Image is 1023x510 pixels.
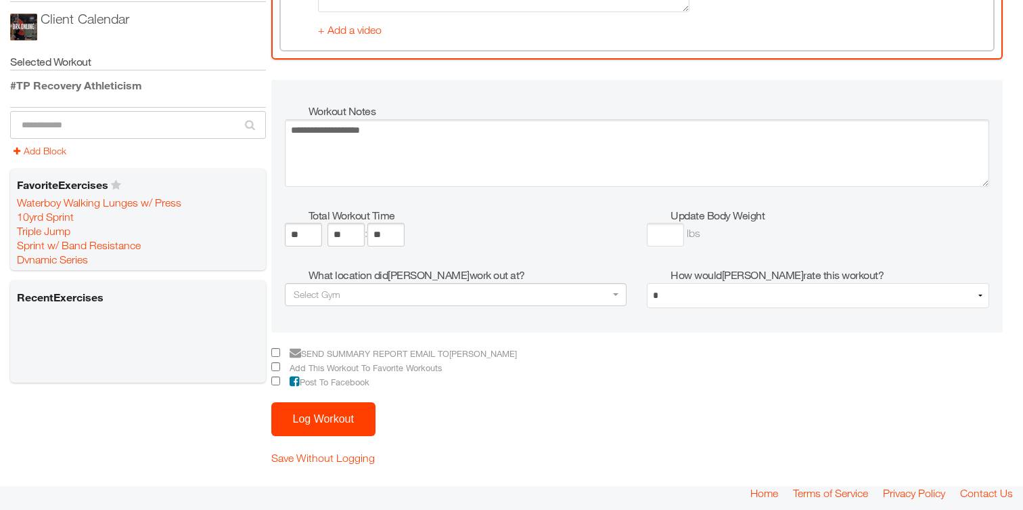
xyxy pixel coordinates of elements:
[309,208,627,223] h5: Total Workout Time
[365,227,367,239] span: :
[309,268,627,282] h5: What location did [PERSON_NAME] work out at?
[960,486,1013,500] a: Contact Us
[670,268,989,282] h5: How would [PERSON_NAME] rate this workout?
[283,377,369,387] span: Post To Facebook
[41,9,129,29] div: Client Calendar
[271,452,375,464] a: Save Without Logging
[271,402,376,436] button: Log Workout
[14,145,66,156] a: Add Block
[318,24,382,36] a: + Add a video
[687,227,700,239] span: lbs
[271,362,280,371] input: Add This Workout To Favorite Workouts
[17,196,181,209] a: Waterboy Walking Lunges w/ Press
[17,238,141,252] a: Sprint w/ Band Resistance
[793,486,868,500] a: Terms of Service
[10,14,37,41] img: ios_large.PNG
[271,377,280,385] input: Post To Facebook
[17,253,88,266] a: Dynamic Series
[309,104,990,119] h5: Workout Notes
[14,174,263,196] h6: Favorite Exercises
[17,210,74,224] a: 10yrd Sprint
[294,289,340,300] span: Select Gym
[10,77,266,93] div: #TP Recovery Athleticism
[10,54,266,70] h5: Selected Workout
[14,286,263,308] h6: Recent Exercises
[750,486,778,500] a: Home
[883,486,945,500] a: Privacy Policy
[271,348,280,357] input: Send summary report email to[PERSON_NAME]
[283,349,517,359] span: Send summary report email to [PERSON_NAME]
[17,224,70,238] a: Triple Jump
[283,363,442,373] span: Add This Workout To Favorite Workouts
[670,208,989,223] h5: Update Body Weight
